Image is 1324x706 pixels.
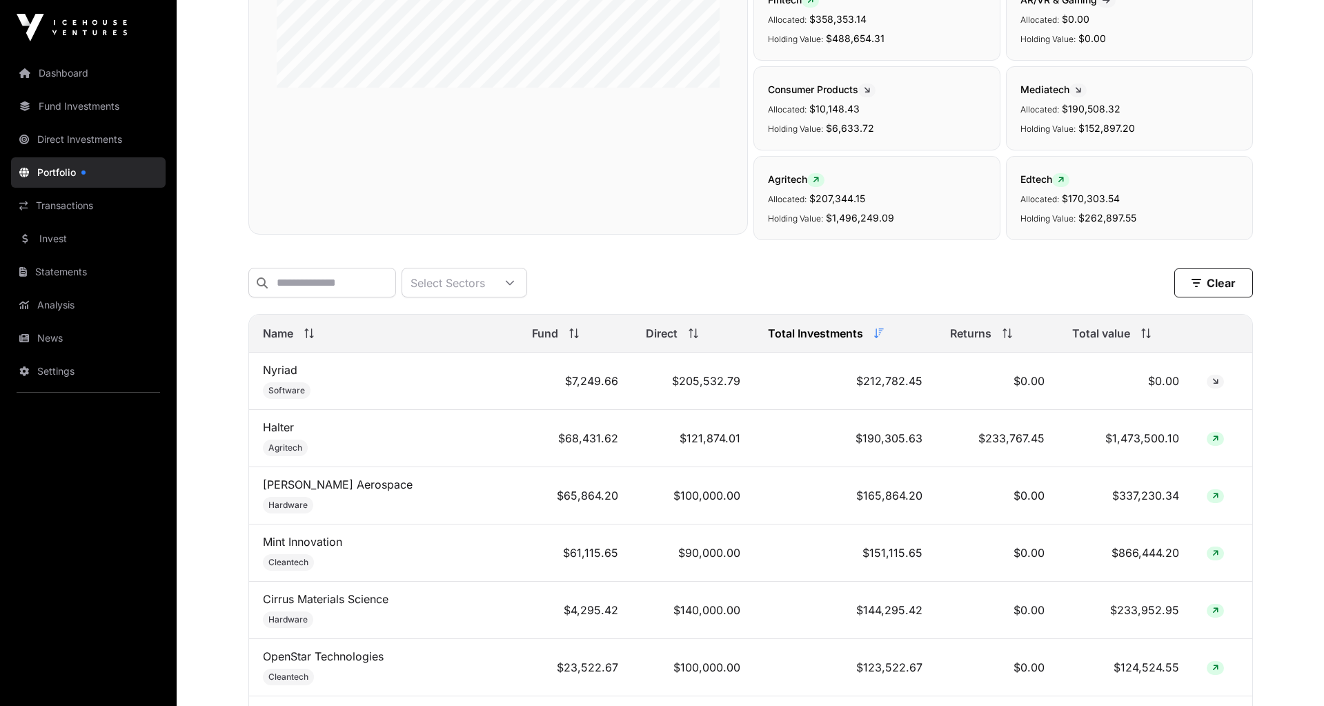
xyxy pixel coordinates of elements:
span: Fund [532,325,558,342]
span: Total Investments [768,325,863,342]
td: $65,864.20 [518,467,632,524]
span: Total value [1072,325,1130,342]
span: Holding Value: [1020,34,1076,44]
td: $1,473,500.10 [1058,410,1194,467]
td: $100,000.00 [632,467,754,524]
span: Name [263,325,293,342]
span: Agritech [268,442,302,453]
span: Holding Value: [1020,213,1076,224]
td: $0.00 [936,353,1058,410]
td: $23,522.67 [518,639,632,696]
span: Allocated: [1020,14,1059,25]
td: $0.00 [1058,353,1194,410]
span: $358,353.14 [809,13,867,25]
a: Portfolio [11,157,166,188]
td: $100,000.00 [632,639,754,696]
td: $124,524.55 [1058,639,1194,696]
td: $144,295.42 [754,582,936,639]
td: $121,874.01 [632,410,754,467]
span: Cleantech [268,557,308,568]
td: $0.00 [936,639,1058,696]
span: Edtech [1020,173,1069,185]
span: Allocated: [768,104,807,115]
td: $165,864.20 [754,467,936,524]
span: $190,508.32 [1062,103,1120,115]
td: $7,249.66 [518,353,632,410]
iframe: Chat Widget [1255,640,1324,706]
td: $90,000.00 [632,524,754,582]
a: Transactions [11,190,166,221]
a: Fund Investments [11,91,166,121]
span: Hardware [268,500,308,511]
span: Cleantech [268,671,308,683]
span: $1,496,249.09 [826,212,894,224]
td: $233,952.95 [1058,582,1194,639]
span: $6,633.72 [826,122,874,134]
span: Holding Value: [768,124,823,134]
a: Analysis [11,290,166,320]
td: $866,444.20 [1058,524,1194,582]
span: Agritech [768,173,824,185]
span: Software [268,385,305,396]
span: Allocated: [768,194,807,204]
span: $488,654.31 [826,32,885,44]
span: $152,897.20 [1078,122,1135,134]
a: Mint Innovation [263,535,342,549]
a: Settings [11,356,166,386]
td: $337,230.34 [1058,467,1194,524]
span: Direct [646,325,678,342]
td: $0.00 [936,467,1058,524]
span: Allocated: [1020,104,1059,115]
a: Dashboard [11,58,166,88]
td: $233,767.45 [936,410,1058,467]
span: $0.00 [1078,32,1106,44]
span: $10,148.43 [809,103,860,115]
span: Allocated: [1020,194,1059,204]
td: $0.00 [936,582,1058,639]
td: $212,782.45 [754,353,936,410]
td: $4,295.42 [518,582,632,639]
span: $0.00 [1062,13,1089,25]
span: $207,344.15 [809,193,865,204]
a: Nyriad [263,363,297,377]
td: $68,431.62 [518,410,632,467]
span: Allocated: [768,14,807,25]
a: Statements [11,257,166,287]
td: $61,115.65 [518,524,632,582]
a: Direct Investments [11,124,166,155]
span: $262,897.55 [1078,212,1136,224]
span: Returns [950,325,991,342]
a: Cirrus Materials Science [263,592,388,606]
a: [PERSON_NAME] Aerospace [263,478,413,491]
a: Halter [263,420,294,434]
td: $151,115.65 [754,524,936,582]
td: $123,522.67 [754,639,936,696]
span: Holding Value: [1020,124,1076,134]
button: Clear [1174,268,1253,297]
a: OpenStar Technologies [263,649,384,663]
span: Consumer Products [768,84,876,95]
div: Select Sectors [402,268,493,297]
span: Holding Value: [768,34,823,44]
td: $190,305.63 [754,410,936,467]
span: Mediatech [1020,84,1087,95]
td: $205,532.79 [632,353,754,410]
td: $0.00 [936,524,1058,582]
span: Hardware [268,614,308,625]
span: $170,303.54 [1062,193,1120,204]
td: $140,000.00 [632,582,754,639]
span: Holding Value: [768,213,823,224]
a: Invest [11,224,166,254]
a: News [11,323,166,353]
img: Icehouse Ventures Logo [17,14,127,41]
